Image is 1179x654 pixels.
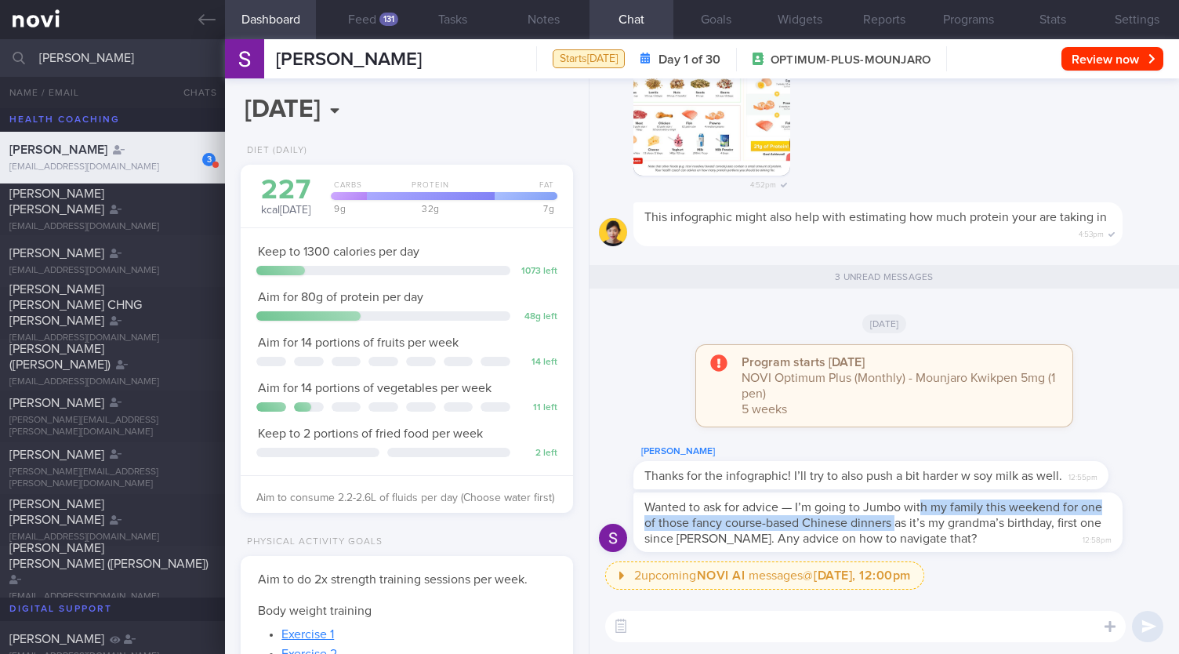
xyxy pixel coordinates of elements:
[281,628,334,641] a: Exercise 1
[518,402,557,414] div: 11 left
[814,569,911,582] strong: [DATE], 12:00pm
[9,376,216,388] div: [EMAIL_ADDRESS][DOMAIN_NAME]
[1068,468,1097,483] span: 12:55pm
[633,442,1155,461] div: [PERSON_NAME]
[9,221,216,233] div: [EMAIL_ADDRESS][DOMAIN_NAME]
[1083,531,1112,546] span: 12:58pm
[605,561,924,590] button: 2upcomingNOVI AI messages@[DATE], 12:00pm
[644,211,1107,223] span: This infographic might also help with estimating how much protein your are taking in
[742,403,787,416] span: 5 weeks
[256,176,315,204] div: 227
[258,427,483,440] span: Keep to 2 portions of fried food per week
[9,591,216,603] div: [EMAIL_ADDRESS][DOMAIN_NAME]
[9,187,104,216] span: [PERSON_NAME] [PERSON_NAME]
[658,52,720,67] strong: Day 1 of 30
[258,573,528,586] span: Aim to do 2x strength training sessions per week.
[518,448,557,460] div: 2 left
[9,498,104,526] span: [PERSON_NAME] [PERSON_NAME]
[256,176,315,218] div: kcal [DATE]
[9,144,107,156] span: [PERSON_NAME]
[258,382,492,394] span: Aim for 14 portions of vegetables per week
[241,536,383,548] div: Physical Activity Goals
[490,180,557,200] div: Fat
[326,204,367,213] div: 9 g
[862,314,907,333] span: [DATE]
[490,204,557,213] div: 7 g
[258,245,419,258] span: Keep to 1300 calories per day
[644,470,1062,482] span: Thanks for the infographic! I’ll try to also push a bit harder w soy milk as well.
[518,311,557,323] div: 48 g left
[379,13,398,26] div: 131
[742,356,865,369] strong: Program starts [DATE]
[633,19,790,176] img: Photo by Charlotte Tan
[553,49,625,69] div: Starts [DATE]
[9,247,104,260] span: [PERSON_NAME]
[697,569,745,582] strong: NOVI AI
[9,467,216,490] div: [PERSON_NAME][EMAIL_ADDRESS][PERSON_NAME][DOMAIN_NAME]
[750,176,776,191] span: 4:52pm
[258,605,372,617] span: Body weight training
[241,145,307,157] div: Diet (Daily)
[326,180,367,200] div: Carbs
[9,542,209,570] span: [PERSON_NAME] [PERSON_NAME] ([PERSON_NAME])
[9,415,216,438] div: [PERSON_NAME][EMAIL_ADDRESS][PERSON_NAME][DOMAIN_NAME]
[771,53,931,68] span: OPTIMUM-PLUS-MOUNJARO
[9,343,111,371] span: [PERSON_NAME] ([PERSON_NAME])
[258,291,423,303] span: Aim for 80g of protein per day
[644,501,1102,545] span: Wanted to ask for advice — I’m going to Jumbo with my family this weekend for one of those fancy ...
[362,204,495,213] div: 32 g
[9,283,142,327] span: [PERSON_NAME] [PERSON_NAME] CHNG [PERSON_NAME]
[256,492,554,503] span: Aim to consume 2.2-2.6L of fluids per day (Choose water first)
[9,162,216,173] div: [EMAIL_ADDRESS][DOMAIN_NAME]
[202,153,216,166] div: 3
[276,50,422,69] span: [PERSON_NAME]
[9,265,216,277] div: [EMAIL_ADDRESS][DOMAIN_NAME]
[9,449,104,461] span: [PERSON_NAME]
[518,266,557,278] div: 1073 left
[9,332,216,344] div: [EMAIL_ADDRESS][DOMAIN_NAME]
[9,633,104,645] span: [PERSON_NAME]
[162,77,225,108] button: Chats
[1079,225,1104,240] span: 4:53pm
[9,397,104,409] span: [PERSON_NAME]
[742,372,1055,400] span: NOVI Optimum Plus (Monthly) - Mounjaro Kwikpen 5mg (1 pen)
[1061,47,1163,71] button: Review now
[9,532,216,543] div: [EMAIL_ADDRESS][DOMAIN_NAME]
[518,357,557,369] div: 14 left
[362,180,495,200] div: Protein
[258,336,459,349] span: Aim for 14 portions of fruits per week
